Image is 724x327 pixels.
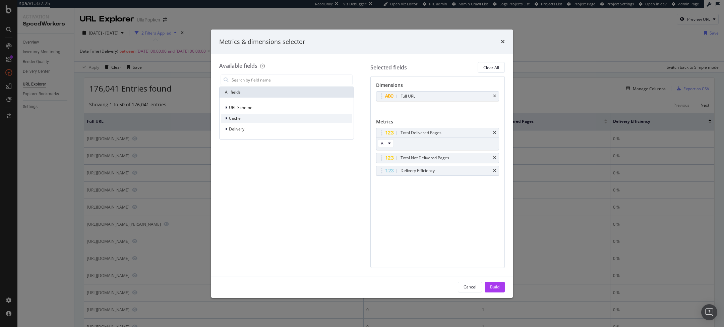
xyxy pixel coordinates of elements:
[376,153,499,163] div: Total Not Delivered Pagestimes
[219,62,257,69] div: Available fields
[701,304,717,320] div: Open Intercom Messenger
[378,139,394,147] button: All
[229,115,241,121] span: Cache
[493,94,496,98] div: times
[381,141,385,146] span: All
[229,126,244,132] span: Delivery
[493,156,496,160] div: times
[220,87,354,98] div: All fields
[229,105,252,110] span: URL Scheme
[490,284,499,290] div: Build
[401,93,415,100] div: Full URL
[485,282,505,292] button: Build
[376,91,499,101] div: Full URLtimes
[376,118,499,128] div: Metrics
[493,131,496,135] div: times
[376,128,499,150] div: Total Delivered PagestimesAll
[219,38,305,46] div: Metrics & dimensions selector
[464,284,476,290] div: Cancel
[458,282,482,292] button: Cancel
[483,65,499,70] div: Clear All
[376,82,499,91] div: Dimensions
[211,30,513,298] div: modal
[231,75,352,85] input: Search by field name
[401,129,441,136] div: Total Delivered Pages
[478,62,505,73] button: Clear All
[501,38,505,46] div: times
[401,167,435,174] div: Delivery Efficiency
[376,166,499,176] div: Delivery Efficiencytimes
[401,155,449,161] div: Total Not Delivered Pages
[370,64,407,71] div: Selected fields
[493,169,496,173] div: times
